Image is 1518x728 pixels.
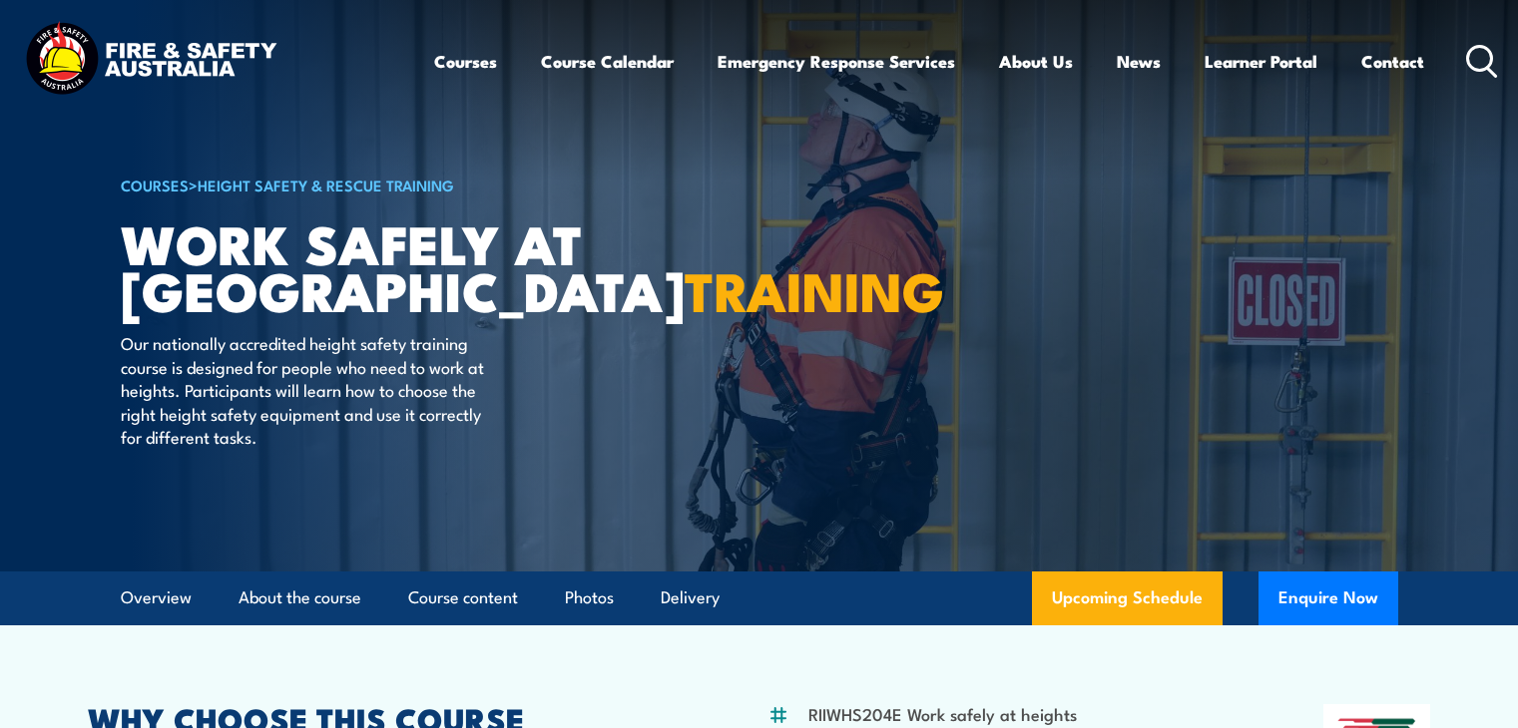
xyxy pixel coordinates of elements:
[239,571,361,624] a: About the course
[808,702,1077,725] li: RIIWHS204E Work safely at heights
[1117,35,1161,88] a: News
[121,219,614,312] h1: Work Safely at [GEOGRAPHIC_DATA]
[1259,571,1398,625] button: Enquire Now
[565,571,614,624] a: Photos
[198,174,454,195] a: Height Safety & Rescue Training
[718,35,955,88] a: Emergency Response Services
[408,571,518,624] a: Course content
[121,331,485,448] p: Our nationally accredited height safety training course is designed for people who need to work a...
[434,35,497,88] a: Courses
[1205,35,1317,88] a: Learner Portal
[661,571,720,624] a: Delivery
[121,571,192,624] a: Overview
[1032,571,1223,625] a: Upcoming Schedule
[541,35,674,88] a: Course Calendar
[999,35,1073,88] a: About Us
[121,173,614,196] h6: >
[1361,35,1424,88] a: Contact
[685,247,944,330] strong: TRAINING
[121,174,189,195] a: COURSES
